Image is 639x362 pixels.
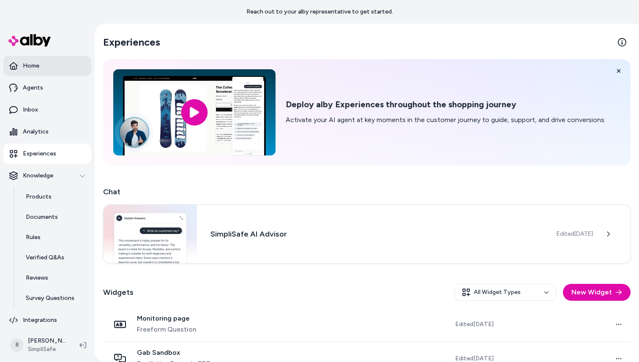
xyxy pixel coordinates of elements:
span: SimpliSafe [28,345,66,354]
p: Products [26,193,52,201]
button: R[PERSON_NAME]SimpliSafe [5,332,73,359]
a: Analytics [3,122,91,142]
p: Activate your AI agent at key moments in the customer journey to guide, support, and drive conver... [286,115,606,125]
h2: Widgets [103,286,134,298]
p: Integrations [23,316,57,324]
p: Experiences [23,150,56,158]
span: Freeform Question [137,324,197,335]
a: Survey Questions [17,288,91,308]
p: Reach out to your alby representative to get started. [246,8,393,16]
a: Agents [3,78,91,98]
button: Knowledge [3,166,91,186]
span: Edited [DATE] [557,230,593,238]
span: Edited [DATE] [455,320,494,329]
span: R [10,338,24,352]
span: Gab Sandbox [137,348,210,357]
a: Chat widgetSimpliSafe AI AdvisorEdited[DATE] [103,204,631,264]
h3: SimpliSafe AI Advisor [210,228,543,240]
p: Inbox [23,106,38,114]
a: Documents [17,207,91,227]
p: [PERSON_NAME] [28,337,66,345]
span: Monitoring page [137,314,197,323]
button: All Widget Types [455,284,556,301]
p: Rules [26,233,41,242]
p: Survey Questions [26,294,74,302]
a: Verified Q&As [17,248,91,268]
a: Inbox [3,100,91,120]
p: Analytics [23,128,49,136]
a: Integrations [3,310,91,330]
p: Reviews [26,274,48,282]
a: Home [3,56,91,76]
a: Reviews [17,268,91,288]
h2: Experiences [103,35,160,49]
p: Home [23,62,39,70]
a: Rules [17,227,91,248]
img: Chat widget [104,205,197,263]
p: Documents [26,213,58,221]
p: Verified Q&As [26,253,64,262]
h2: Deploy alby Experiences throughout the shopping journey [286,99,606,110]
a: Products [17,187,91,207]
img: alby Logo [8,34,51,46]
p: Knowledge [23,171,53,180]
a: Experiences [3,144,91,164]
p: Agents [23,84,43,92]
h2: Chat [103,186,631,198]
button: New Widget [563,284,631,301]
